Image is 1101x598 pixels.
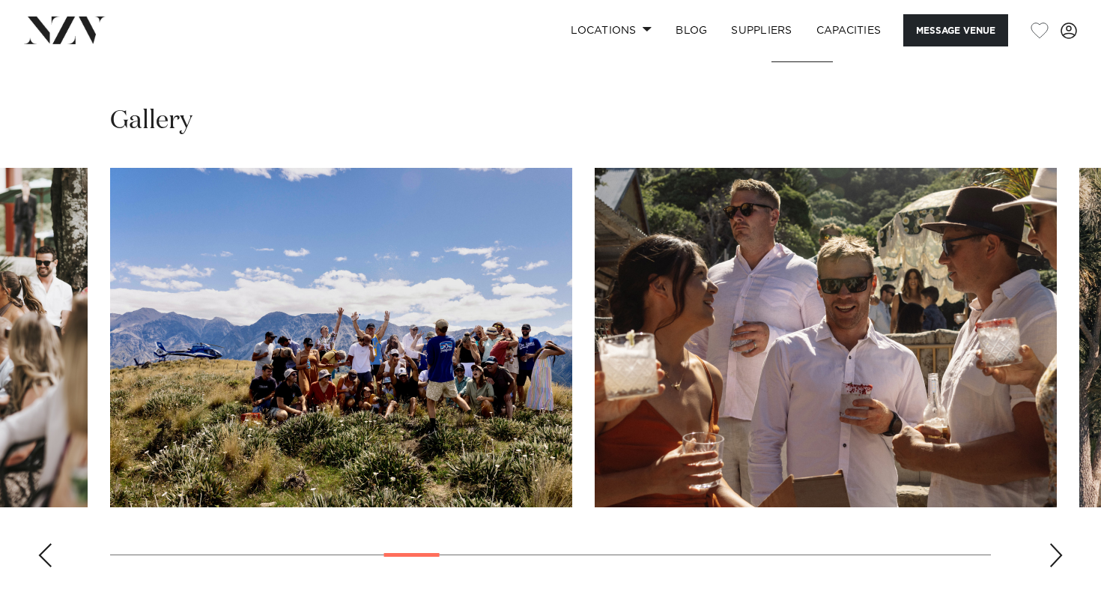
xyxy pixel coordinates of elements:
img: nzv-logo.png [24,16,106,43]
a: Locations [559,14,664,46]
button: Message Venue [903,14,1008,46]
a: BLOG [664,14,719,46]
swiper-slide: 10 / 29 [110,168,572,507]
a: SUPPLIERS [719,14,804,46]
h2: Gallery [110,104,192,138]
swiper-slide: 11 / 29 [595,168,1057,507]
a: Capacities [804,14,894,46]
